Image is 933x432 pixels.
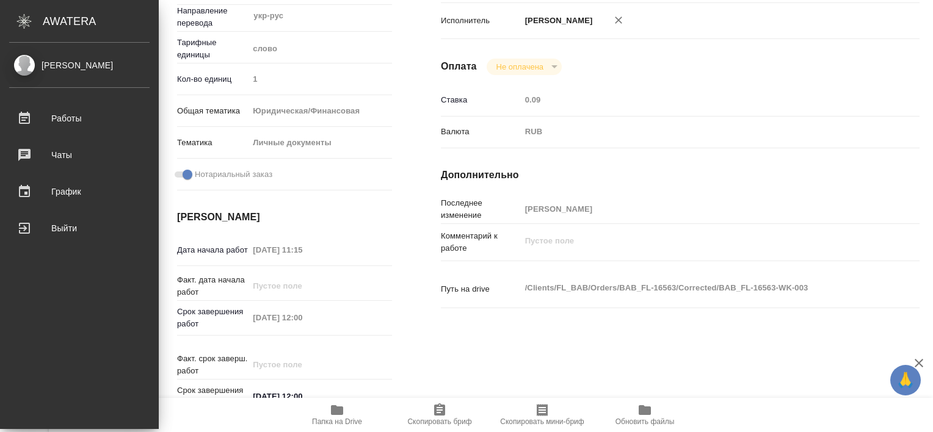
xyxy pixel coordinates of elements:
[249,101,392,121] div: Юридическая/Финансовая
[177,274,249,298] p: Факт. дата начала работ
[441,126,521,138] p: Валюта
[9,219,150,237] div: Выйти
[249,241,355,259] input: Пустое поле
[615,417,675,426] span: Обновить файлы
[441,94,521,106] p: Ставка
[521,15,593,27] p: [PERSON_NAME]
[521,200,880,218] input: Пустое поле
[177,73,249,85] p: Кол-во единиц
[407,417,471,426] span: Скопировать бриф
[9,146,150,164] div: Чаты
[9,109,150,128] div: Работы
[177,244,249,256] p: Дата начала работ
[177,105,249,117] p: Общая тематика
[312,417,362,426] span: Папка на Drive
[249,132,392,153] div: Личные документы
[3,213,156,243] a: Выйти
[895,367,916,393] span: 🙏
[441,168,920,182] h4: Дополнительно
[177,384,249,409] p: Срок завершения услуги
[521,278,880,298] textarea: /Clients/FL_BAB/Orders/BAB_FL-16563/Corrected/BAB_FL-16563-WK-003
[177,37,249,61] p: Тарифные единицы
[441,230,521,254] p: Комментарий к работе
[441,15,521,27] p: Исполнитель
[249,309,355,326] input: Пустое поле
[177,306,249,330] p: Срок завершения работ
[249,356,355,373] input: Пустое поле
[521,91,880,109] input: Пустое поле
[388,398,491,432] button: Скопировать бриф
[3,140,156,170] a: Чаты
[890,365,921,395] button: 🙏
[487,59,562,75] div: Не оплачена
[491,398,594,432] button: Скопировать мини-бриф
[500,417,584,426] span: Скопировать мини-бриф
[521,121,880,142] div: RUB
[249,387,355,405] input: ✎ Введи что-нибудь
[195,168,272,181] span: Нотариальный заказ
[177,5,249,29] p: Направление перевода
[605,7,632,34] button: Удалить исполнителя
[3,103,156,134] a: Работы
[286,398,388,432] button: Папка на Drive
[43,9,159,34] div: AWATERA
[594,398,696,432] button: Обновить файлы
[3,176,156,207] a: График
[493,62,547,72] button: Не оплачена
[177,210,392,225] h4: [PERSON_NAME]
[9,59,150,72] div: [PERSON_NAME]
[177,353,249,377] p: Факт. срок заверш. работ
[441,197,521,221] p: Последнее изменение
[177,137,249,149] p: Тематика
[249,277,355,295] input: Пустое поле
[249,70,392,88] input: Пустое поле
[441,59,477,74] h4: Оплата
[9,182,150,201] div: График
[249,38,392,59] div: слово
[441,283,521,295] p: Путь на drive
